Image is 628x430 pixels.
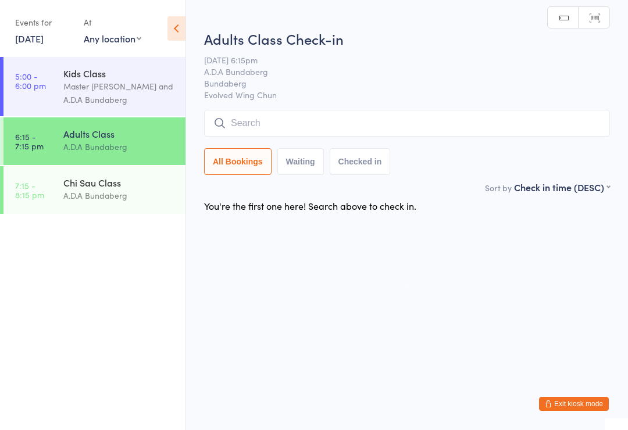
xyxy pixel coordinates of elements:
div: Check in time (DESC) [514,181,610,193]
div: Adults Class [63,127,176,140]
div: Any location [84,32,141,45]
time: 5:00 - 6:00 pm [15,71,46,90]
a: 6:15 -7:15 pmAdults ClassA.D.A Bundaberg [3,117,185,165]
div: A.D.A Bundaberg [63,140,176,153]
span: [DATE] 6:15pm [204,54,592,66]
time: 7:15 - 8:15 pm [15,181,44,199]
a: 5:00 -6:00 pmKids ClassMaster [PERSON_NAME] and A.D.A Bundaberg [3,57,185,116]
button: All Bookings [204,148,272,175]
button: Checked in [330,148,391,175]
div: At [84,13,141,32]
div: A.D.A Bundaberg [63,189,176,202]
div: You're the first one here! Search above to check in. [204,199,416,212]
div: Chi Sau Class [63,176,176,189]
input: Search [204,110,610,137]
a: 7:15 -8:15 pmChi Sau ClassA.D.A Bundaberg [3,166,185,214]
label: Sort by [485,182,512,193]
span: Evolved Wing Chun [204,89,610,101]
time: 6:15 - 7:15 pm [15,132,44,150]
button: Exit kiosk mode [539,397,609,411]
a: [DATE] [15,32,44,45]
div: Events for [15,13,72,32]
h2: Adults Class Check-in [204,29,610,48]
span: A.D.A Bundaberg [204,66,592,77]
button: Waiting [277,148,324,175]
div: Kids Class [63,67,176,80]
div: Master [PERSON_NAME] and A.D.A Bundaberg [63,80,176,106]
span: Bundaberg [204,77,592,89]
